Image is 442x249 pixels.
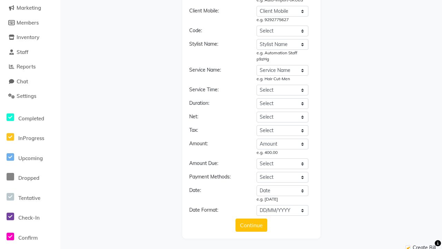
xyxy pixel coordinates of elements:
div: Payment Methods: [184,173,251,183]
div: e.g. 400.00 [257,149,308,156]
button: Continue [236,219,267,232]
div: Client Mobile: [184,7,251,23]
div: e.g. 9292775627 [257,17,308,23]
span: Reports [17,63,36,70]
div: e.g. Automation Staff p9zHg [257,50,308,62]
div: Date Format: [184,206,251,216]
div: Amount Due: [184,160,251,169]
div: Service Time: [184,86,251,95]
span: Chat [17,78,28,85]
span: Check-In [18,214,40,221]
a: Chat [2,78,59,86]
a: Staff [2,48,59,56]
span: Dropped [18,175,39,181]
div: e.g. [DATE] [257,196,308,202]
div: Code: [184,27,251,36]
span: Upcoming [18,155,43,162]
div: Duration: [184,100,251,109]
span: Completed [18,115,44,122]
div: Date: [184,187,251,202]
a: Inventory [2,34,59,41]
span: Tentative [18,195,40,201]
a: Marketing [2,4,59,12]
span: Settings [17,93,36,99]
span: Staff [17,49,28,55]
div: Tax: [184,127,251,136]
span: Inventory [17,34,39,40]
div: Stylist Name: [184,40,251,62]
span: Confirm [18,234,38,241]
span: Members [17,19,39,26]
span: Marketing [17,4,41,11]
div: e.g. Hair Cut-Men [257,76,308,82]
div: Amount: [184,140,251,156]
a: Members [2,19,59,27]
a: Settings [2,92,59,100]
div: Net: [184,113,251,122]
span: InProgress [18,135,44,141]
a: Reports [2,63,59,71]
div: Service Name: [184,66,251,82]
